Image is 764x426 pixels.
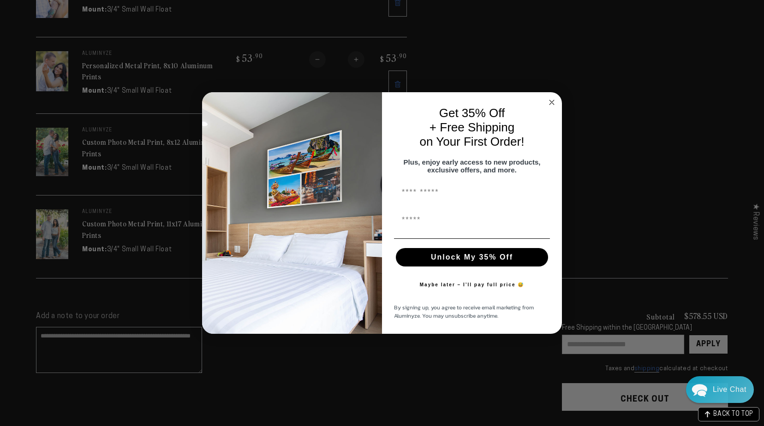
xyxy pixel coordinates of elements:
img: 728e4f65-7e6c-44e2-b7d1-0292a396982f.jpeg [202,92,382,334]
span: Get 35% Off [439,106,505,120]
span: BACK TO TOP [713,411,753,418]
button: Unlock My 35% Off [396,248,548,266]
button: Close dialog [546,97,557,108]
button: Maybe later – I’ll pay full price 😅 [415,276,529,294]
div: Chat widget toggle [686,376,754,403]
span: Plus, enjoy early access to new products, exclusive offers, and more. [404,158,541,174]
span: + Free Shipping [430,120,514,134]
span: on Your First Order! [420,135,525,148]
div: Contact Us Directly [713,376,746,403]
img: underline [394,238,550,239]
span: By signing up, you agree to receive email marketing from Aluminyze. You may unsubscribe anytime. [394,303,534,320]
